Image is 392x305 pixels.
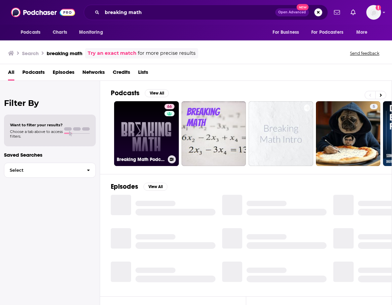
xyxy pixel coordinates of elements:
button: open menu [352,26,376,39]
a: Show notifications dropdown [331,7,343,18]
span: Podcasts [21,28,40,37]
a: 66 [164,104,174,109]
a: 66Breaking Math Podcast [114,101,179,166]
span: For Podcasters [311,28,343,37]
span: Logged in as mfurr [366,5,381,20]
a: EpisodesView All [111,182,167,191]
span: Choose a tab above to access filters. [10,129,63,139]
button: Send feedback [348,50,381,56]
a: Networks [82,67,105,81]
button: open menu [74,26,111,39]
a: All [8,67,14,81]
button: Open AdvancedNew [275,8,309,16]
a: Credits [113,67,130,81]
button: open menu [268,26,307,39]
span: More [356,28,368,37]
a: 5 [316,101,381,166]
span: for more precise results [138,49,195,57]
img: Podchaser - Follow, Share and Rate Podcasts [11,6,75,19]
h2: Episodes [111,182,138,191]
button: Show profile menu [366,5,381,20]
h3: Search [22,50,39,56]
a: Episodes [53,67,74,81]
span: Monitoring [79,28,103,37]
span: Charts [53,28,67,37]
a: Try an exact match [88,49,136,57]
a: Podcasts [22,67,45,81]
span: Open Advanced [278,11,306,14]
button: View All [145,89,169,97]
a: Lists [138,67,148,81]
h2: Podcasts [111,89,139,97]
a: Show notifications dropdown [348,7,358,18]
svg: Add a profile image [376,5,381,10]
div: Search podcasts, credits, & more... [84,5,328,20]
span: For Business [273,28,299,37]
button: open menu [307,26,353,39]
input: Search podcasts, credits, & more... [102,7,275,18]
span: 66 [167,104,172,110]
button: Select [4,163,96,178]
h3: breaking math [47,50,82,56]
span: 5 [373,104,375,110]
h3: Breaking Math Podcast [117,157,165,162]
span: Select [4,168,81,172]
a: Charts [48,26,71,39]
button: open menu [16,26,49,39]
span: Want to filter your results? [10,123,63,127]
button: View All [143,183,167,191]
h2: Filter By [4,98,96,108]
a: PodcastsView All [111,89,169,97]
span: New [297,4,309,10]
p: Saved Searches [4,152,96,158]
a: 5 [370,104,378,109]
img: User Profile [366,5,381,20]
